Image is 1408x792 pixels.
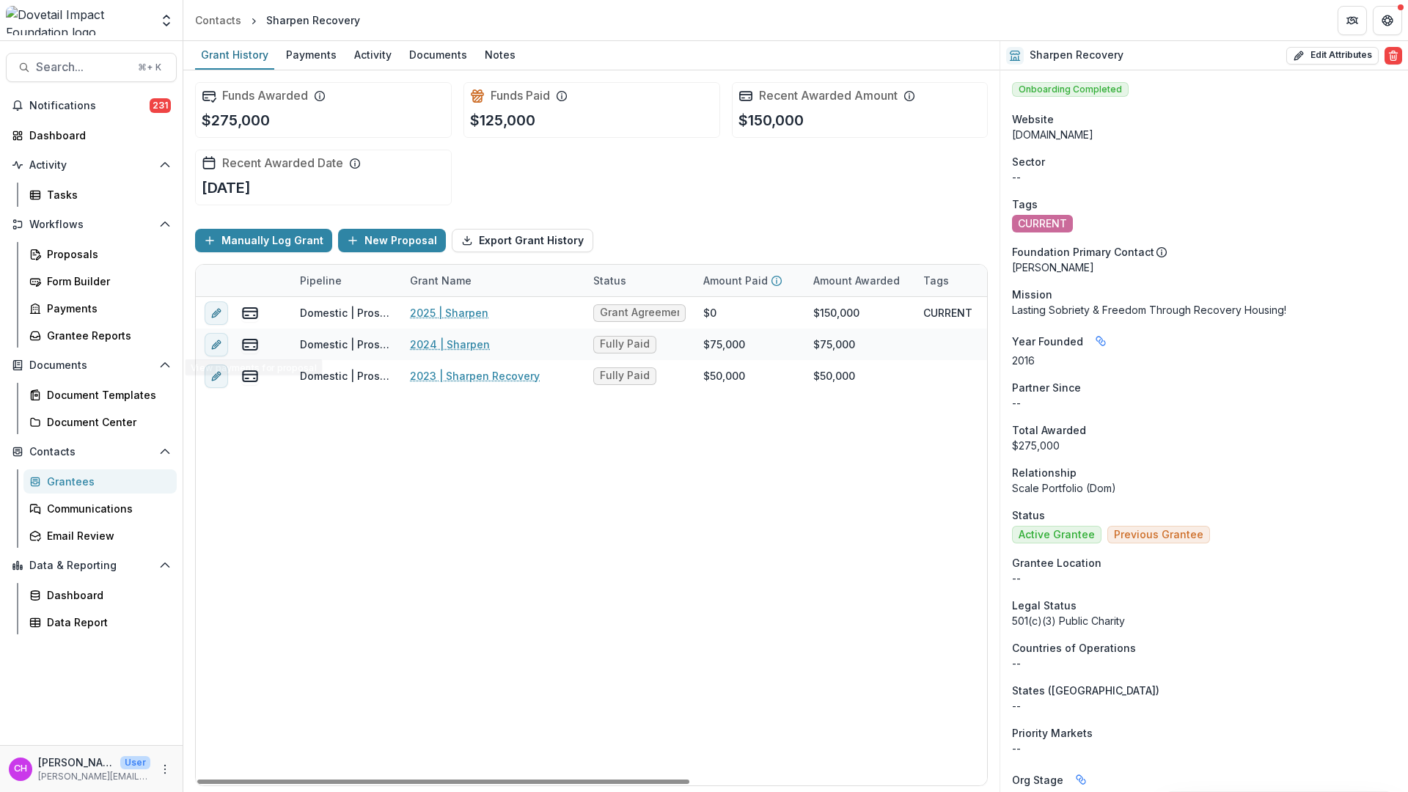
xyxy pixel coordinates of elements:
[23,610,177,634] a: Data Report
[47,274,165,289] div: Form Builder
[804,265,914,296] div: Amount Awarded
[23,410,177,434] a: Document Center
[600,370,650,382] span: Fully Paid
[195,41,274,70] a: Grant History
[222,156,343,170] h2: Recent Awarded Date
[1030,49,1123,62] h2: Sharpen Recovery
[584,265,694,296] div: Status
[923,305,972,320] div: CURRENT
[452,229,593,252] button: Export Grant History
[1012,422,1086,438] span: Total Awarded
[6,53,177,82] button: Search...
[38,755,114,770] p: [PERSON_NAME] [PERSON_NAME]
[813,337,855,352] div: $75,000
[1012,438,1396,453] div: $275,000
[1012,380,1081,395] span: Partner Since
[6,123,177,147] a: Dashboard
[1012,169,1396,185] p: --
[23,524,177,548] a: Email Review
[1012,197,1038,212] span: Tags
[23,242,177,266] a: Proposals
[47,474,165,489] div: Grantees
[47,414,165,430] div: Document Center
[6,440,177,463] button: Open Contacts
[205,364,228,388] button: edit
[1012,640,1136,656] span: Countries of Operations
[29,560,153,572] span: Data & Reporting
[291,265,401,296] div: Pipeline
[189,10,366,31] nav: breadcrumb
[410,337,490,352] a: 2024 | Sharpen
[1338,6,1367,35] button: Partners
[300,305,392,320] div: Domestic | Prospects Pipeline
[759,89,898,103] h2: Recent Awarded Amount
[29,446,153,458] span: Contacts
[156,6,177,35] button: Open entity switcher
[1286,47,1379,65] button: Edit Attributes
[813,305,859,320] div: $150,000
[36,60,129,74] span: Search...
[914,265,1024,296] div: Tags
[241,336,259,353] button: view-payments
[47,328,165,343] div: Grantee Reports
[205,333,228,356] button: edit
[1012,725,1093,741] span: Priority Markets
[6,6,150,35] img: Dovetail Impact Foundation logo
[703,337,745,352] div: $75,000
[1012,683,1159,698] span: States ([GEOGRAPHIC_DATA])
[291,273,351,288] div: Pipeline
[1012,507,1045,523] span: Status
[1018,218,1067,230] span: CURRENT
[914,273,958,288] div: Tags
[14,764,27,774] div: Courtney Eker Hardy
[703,273,768,288] p: Amount Paid
[195,12,241,28] div: Contacts
[266,12,360,28] div: Sharpen Recovery
[300,368,392,384] div: Domestic | Prospects Pipeline
[150,98,171,113] span: 231
[1012,613,1396,628] div: 501(c)(3) Public Charity
[29,128,165,143] div: Dashboard
[47,587,165,603] div: Dashboard
[600,307,679,319] span: Grant Agreement
[584,273,635,288] div: Status
[338,229,446,252] button: New Proposal
[29,100,150,112] span: Notifications
[195,44,274,65] div: Grant History
[23,469,177,494] a: Grantees
[1012,465,1077,480] span: Relationship
[703,305,716,320] div: $0
[470,109,535,131] p: $125,000
[6,94,177,117] button: Notifications231
[410,368,540,384] a: 2023 | Sharpen Recovery
[738,109,804,131] p: $150,000
[47,301,165,316] div: Payments
[47,501,165,516] div: Communications
[1012,111,1054,127] span: Website
[1012,260,1396,275] p: [PERSON_NAME]
[120,756,150,769] p: User
[23,583,177,607] a: Dashboard
[300,337,392,352] div: Domestic | Prospects Pipeline
[403,44,473,65] div: Documents
[694,265,804,296] div: Amount Paid
[403,41,473,70] a: Documents
[1012,395,1396,411] p: --
[1012,82,1129,97] span: Onboarding Completed
[1012,598,1077,613] span: Legal Status
[1373,6,1402,35] button: Get Help
[23,296,177,320] a: Payments
[23,183,177,207] a: Tasks
[47,615,165,630] div: Data Report
[241,367,259,385] button: view-payments
[348,44,397,65] div: Activity
[47,528,165,543] div: Email Review
[47,387,165,403] div: Document Templates
[38,770,150,783] p: [PERSON_NAME][EMAIL_ADDRESS][DOMAIN_NAME]
[189,10,247,31] a: Contacts
[1019,529,1095,541] span: Active Grantee
[703,368,745,384] div: $50,000
[401,273,480,288] div: Grant Name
